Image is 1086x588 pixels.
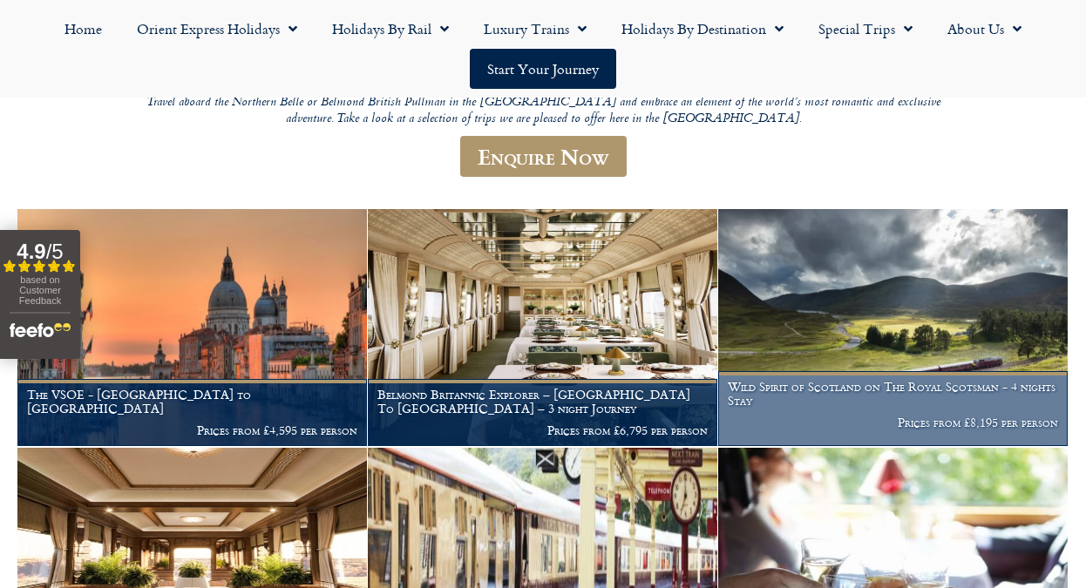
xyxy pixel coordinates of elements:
[27,423,357,437] p: Prices from £4,595 per person
[466,9,604,49] a: Luxury Trains
[604,9,801,49] a: Holidays by Destination
[728,416,1058,429] p: Prices from £8,195 per person
[47,9,119,49] a: Home
[125,95,961,127] p: Travel aboard the Northern Belle or Belmond British Pullman in the [GEOGRAPHIC_DATA] and embrace ...
[460,136,627,177] a: Enquire Now
[17,209,367,446] img: Orient Express Special Venice compressed
[17,209,368,447] a: The VSOE - [GEOGRAPHIC_DATA] to [GEOGRAPHIC_DATA] Prices from £4,595 per person
[315,9,466,49] a: Holidays by Rail
[119,9,315,49] a: Orient Express Holidays
[377,388,708,416] h1: Belmond Britannic Explorer – [GEOGRAPHIC_DATA] To [GEOGRAPHIC_DATA] – 3 night Journey
[27,388,357,416] h1: The VSOE - [GEOGRAPHIC_DATA] to [GEOGRAPHIC_DATA]
[718,209,1069,447] a: Wild Spirit of Scotland on The Royal Scotsman - 4 nights Stay Prices from £8,195 per person
[377,423,708,437] p: Prices from £6,795 per person
[9,9,1077,89] nav: Menu
[801,9,930,49] a: Special Trips
[728,380,1058,408] h1: Wild Spirit of Scotland on The Royal Scotsman - 4 nights Stay
[368,209,718,447] a: Belmond Britannic Explorer – [GEOGRAPHIC_DATA] To [GEOGRAPHIC_DATA] – 3 night Journey Prices from...
[470,49,616,89] a: Start your Journey
[930,9,1039,49] a: About Us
